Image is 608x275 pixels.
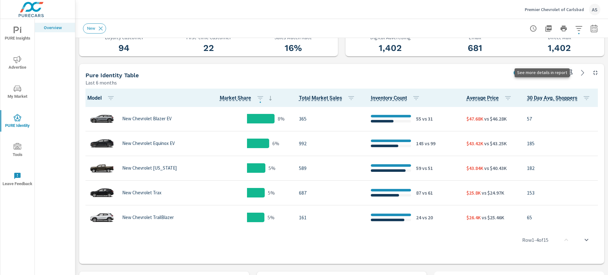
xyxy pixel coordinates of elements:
p: Row 1 - 4 of 15 [522,236,548,244]
p: 145 [416,140,424,147]
h3: 1,402 [352,43,429,53]
button: Select Date Range [588,22,600,35]
p: 161 [299,214,361,221]
span: New [83,26,99,31]
p: vs $40.43K [483,164,507,172]
span: Save this to your personalized report [565,68,575,78]
p: New Chevrolet Trax [122,190,161,196]
button: "Export Report to PDF" [542,22,555,35]
p: 59 [416,164,421,172]
span: Market Share [220,94,274,102]
p: MKT [542,70,550,76]
div: nav menu [0,19,35,194]
h3: 16% [255,43,332,53]
p: 5% [268,214,275,221]
span: Advertise [2,56,33,71]
p: vs $46.28K [483,115,507,122]
p: Digital Advertising [352,34,429,40]
p: vs $43.25K [483,140,507,147]
h3: 681 [436,43,513,53]
p: 8% [278,115,285,122]
p: Sales Match Rate [255,34,332,40]
p: 153 [527,189,597,197]
p: 87 [416,189,421,197]
span: PURE Identity [2,114,33,129]
button: scroll to bottom [579,232,594,247]
p: $43.42K [466,140,483,147]
h3: 22 [170,43,247,53]
button: Apply Filters [573,22,585,35]
p: vs 51 [421,164,433,172]
span: PURE Identity shoppers interested in that specific model. [527,94,577,102]
p: New Chevrolet Equinox EV [122,141,175,146]
p: 5% [269,164,275,172]
p: $47.68K [466,115,483,122]
span: Model sales / Total Market Sales. [Market = within dealer PMA (or 60 miles if no PMA is defined) ... [220,94,251,102]
p: 182 [527,164,597,172]
p: vs 31 [421,115,433,122]
p: 24 [416,214,421,221]
img: glamour [89,159,115,178]
p: Loyalty Customer [85,34,162,40]
p: vs 20 [421,214,433,221]
p: $43.84K [466,164,483,172]
p: New Chevrolet TrailBlazer [122,215,174,220]
p: New Chevrolet [US_STATE] [122,165,177,171]
p: 365 [299,115,361,122]
p: vs 99 [424,140,435,147]
h3: 1,402 [521,43,598,53]
span: 30 Day Avg. Shoppers [527,94,593,102]
p: 6% [272,140,279,147]
img: glamour [89,109,115,128]
p: 185 [527,140,597,147]
p: 687 [299,189,361,197]
p: vs 61 [421,189,433,197]
span: Inventory Count [371,94,422,102]
h3: 94 [85,43,162,53]
p: Direct Mail [521,34,598,40]
p: vs $25.46K [481,214,504,221]
p: 55 [416,115,421,122]
p: Premier Chevrolet of Carlsbad [525,7,584,12]
img: glamour [89,208,115,227]
p: 992 [299,140,361,147]
p: vs $24.97K [481,189,504,197]
span: PURE Insights [2,27,33,42]
span: Total sales for that model within the set market. [299,94,342,102]
p: Last 6 months [85,79,117,86]
p: You [522,70,529,76]
img: glamour [89,134,115,153]
span: Average Price [466,94,514,102]
h5: Pure Identity Table [85,72,139,78]
p: $25.8K [466,189,481,197]
p: $26.4K [466,214,481,221]
p: 589 [299,164,361,172]
span: Total Market Sales [299,94,358,102]
span: Count of Unique Inventory from websites within the market. [371,94,407,102]
div: AS [589,4,600,15]
span: Leave Feedback [2,172,33,188]
p: 57 [527,115,597,122]
div: New [83,23,106,34]
img: glamour [89,183,115,202]
button: Print Report [557,22,570,35]
p: Email [436,34,513,40]
div: Overview [35,23,75,32]
button: Make Fullscreen [552,68,562,78]
span: Average Internet price per model across the market vs dealership. [466,94,499,102]
p: First-time Customer [170,34,247,40]
button: Minimize Widget [590,68,600,78]
p: 5% [268,189,275,197]
span: My Market [2,85,33,100]
span: Tools [2,143,33,159]
span: Model [87,94,117,102]
p: New Chevrolet Blazer EV [122,116,172,122]
p: Overview [44,24,70,31]
p: 65 [527,214,597,221]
